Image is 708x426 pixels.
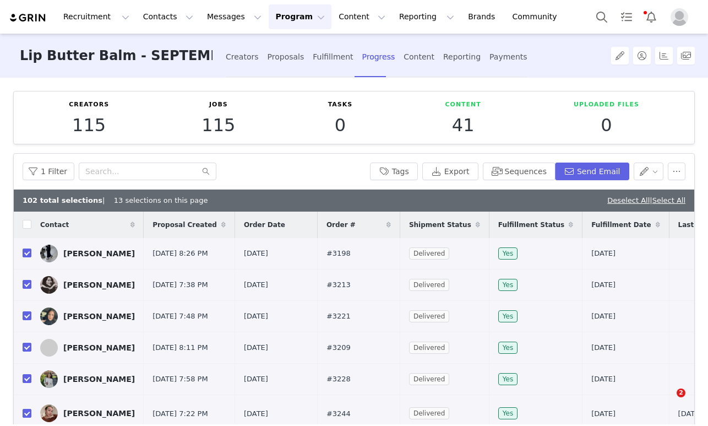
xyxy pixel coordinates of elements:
div: [PERSON_NAME] [63,281,135,289]
a: Deselect All [607,196,650,204]
button: Tags [370,163,418,180]
img: 739e757a-43cf-4c59-88b8-61949ae60b5f.jpg [40,405,58,422]
p: 0 [574,115,639,135]
p: 0 [328,115,353,135]
button: Profile [664,8,699,26]
p: 115 [69,115,109,135]
button: Messages [200,4,268,29]
span: Fulfillment Date [591,220,651,230]
span: Shipment Status [409,220,471,230]
span: [DATE] [591,279,616,290]
span: #3244 [326,408,351,419]
span: Delivered [409,279,449,291]
span: [DATE] 8:11 PM [153,342,208,353]
i: icon: search [202,168,210,175]
a: [PERSON_NAME] [40,339,135,357]
div: [PERSON_NAME] [63,409,135,418]
span: [DATE] [591,311,616,322]
iframe: Intercom live chat [654,389,680,415]
p: Jobs [201,100,235,110]
button: Notifications [639,4,663,29]
div: Progress [362,42,395,72]
div: [PERSON_NAME] [63,312,135,321]
span: Order Date [244,220,285,230]
img: cd7df4ad-7e20-4a9a-8b5e-3e8c4148d294.jpg [40,276,58,294]
a: [PERSON_NAME] [40,370,135,388]
span: Yes [498,407,518,419]
p: Tasks [328,100,353,110]
button: Reporting [393,4,461,29]
a: [PERSON_NAME] [40,276,135,294]
div: | 13 selections on this page [23,195,208,206]
span: #3213 [326,279,351,290]
p: Uploaded Files [574,100,639,110]
a: Select All [652,196,685,204]
span: Proposal Created [153,220,217,230]
span: Yes [498,247,518,260]
img: 23e2db6e-825d-4591-98c4-0b16b7cf9c04.jpg [40,245,58,262]
span: Yes [498,342,518,354]
span: Yes [498,279,518,291]
input: Search... [79,163,216,180]
span: [DATE] 7:22 PM [153,408,208,419]
span: Delivered [409,342,449,354]
span: [DATE] [591,374,616,385]
span: [DATE] [591,342,616,353]
button: Send Email [555,163,629,180]
div: [DATE] [244,342,308,353]
div: Reporting [443,42,481,72]
div: [DATE] [244,311,308,322]
span: #3198 [326,248,351,259]
div: [DATE] [244,374,308,385]
a: [PERSON_NAME] [40,245,135,262]
div: [DATE] [244,248,308,259]
div: [PERSON_NAME] [63,249,135,258]
span: #3221 [326,311,351,322]
button: Content [332,4,392,29]
a: Brands [461,4,505,29]
div: Proposals [268,42,304,72]
div: [PERSON_NAME] [63,343,135,352]
span: Order # [326,220,356,230]
div: Payments [489,42,527,72]
button: Search [590,4,614,29]
span: Contact [40,220,69,230]
span: Delivered [409,407,449,419]
span: #3228 [326,374,351,385]
b: 102 total selections [23,196,102,204]
span: [DATE] [591,408,616,419]
span: [DATE] 7:38 PM [153,279,208,290]
span: Yes [498,373,518,385]
span: Yes [498,310,518,322]
span: | [650,196,685,204]
div: Fulfillment [313,42,353,72]
button: Sequences [483,163,555,180]
span: [DATE] 7:48 PM [153,311,208,322]
img: grin logo [9,13,47,23]
button: 1 Filter [23,163,74,180]
a: [PERSON_NAME] [40,405,135,422]
a: Community [506,4,569,29]
h3: Lip Butter Balm - SEPTEMBER [20,34,213,78]
p: Content [445,100,481,110]
span: [DATE] 7:58 PM [153,374,208,385]
img: 428c88f2-e370-481f-828c-8c2a576abc72.jpg [40,308,58,325]
span: 2 [677,389,685,397]
p: 115 [201,115,235,135]
img: placeholder-profile.jpg [671,8,688,26]
a: [PERSON_NAME] [40,308,135,325]
img: ee66fb67-ad15-4d0d-84ef-60cdf5e8178f.jpg [40,370,58,388]
span: Delivered [409,247,449,260]
div: [PERSON_NAME] [63,375,135,384]
p: 41 [445,115,481,135]
span: Fulfillment Status [498,220,564,230]
span: Delivered [409,310,449,322]
div: [DATE] [244,408,308,419]
p: Creators [69,100,109,110]
span: [DATE] 8:26 PM [153,248,208,259]
button: Export [422,163,478,180]
span: Delivered [409,373,449,385]
div: [DATE] [244,279,308,290]
button: Program [269,4,331,29]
